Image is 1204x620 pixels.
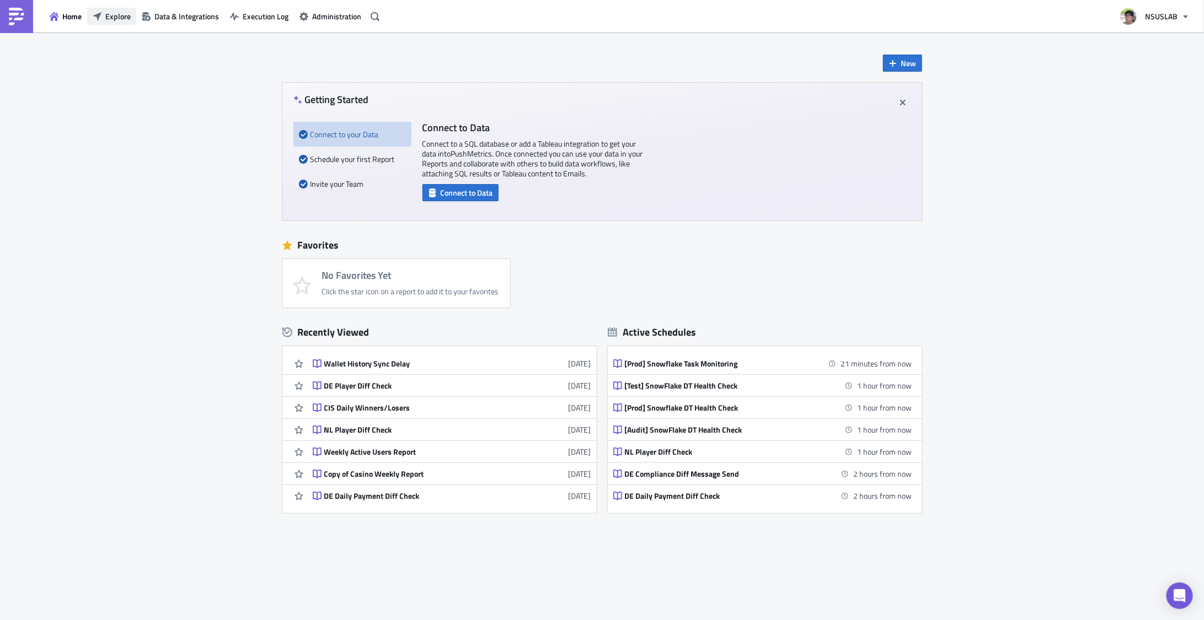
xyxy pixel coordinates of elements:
button: NSUSLAB [1114,4,1196,29]
a: DE Player Diff Check[DATE] [313,375,591,396]
a: Weekly Active Users Report[DATE] [313,441,591,462]
div: Connect to your Data [299,122,406,147]
a: Copy of Casino Weekly Report[DATE] [313,463,591,484]
div: NL Player Diff Check [324,425,517,435]
time: 2025-08-11 15:00 [858,402,912,413]
div: NL Player Diff Check [625,447,818,457]
a: [Prod] Snowflake Task Monitoring21 minutes from now [613,353,912,374]
time: 2025-08-11 15:00 [858,446,912,457]
div: Open Intercom Messenger [1166,583,1193,609]
time: 2025-08-06T04:50:44Z [569,402,591,413]
button: Data & Integrations [136,8,224,25]
span: NSUSLAB [1145,10,1178,22]
div: Wallet History Sync Delay [324,359,517,369]
time: 2025-08-11 15:00 [858,424,912,435]
a: DE Compliance Diff Message Send2 hours from now [613,463,912,484]
h4: Getting Started [293,94,369,105]
div: CIS Daily Winners/Losers [324,403,517,413]
a: DE Daily Payment Diff Check2 hours from now [613,485,912,506]
a: [Test] SnowFlake DT Health Check1 hour from now [613,375,912,396]
time: 2025-07-30T08:07:21Z [569,446,591,457]
button: Explore [87,8,136,25]
div: Copy of Casino Weekly Report [324,469,517,479]
button: Home [44,8,87,25]
div: [Audit] SnowFlake DT Health Check [625,425,818,435]
img: PushMetrics [8,8,25,25]
a: NL Player Diff Check1 hour from now [613,441,912,462]
span: Execution Log [243,10,288,22]
a: [Prod] Snowflake DT Health Check1 hour from now [613,397,912,418]
a: CIS Daily Winners/Losers[DATE] [313,397,591,418]
div: Invite your Team [299,171,406,196]
span: Administration [312,10,361,22]
time: 2025-08-11 15:10 [854,468,912,479]
div: DE Player Diff Check [324,381,517,391]
time: 2025-08-06T06:35:17Z [569,380,591,391]
div: [Prod] Snowflake DT Health Check [625,403,818,413]
h4: Connect to Data [422,122,643,133]
div: [Test] SnowFlake DT Health Check [625,381,818,391]
span: Connect to Data [441,187,493,198]
a: NL Player Diff Check[DATE] [313,419,591,440]
time: 2025-08-11 16:00 [854,490,912,502]
time: 2025-08-08T03:44:36Z [569,358,591,369]
time: 2025-08-11 14:00 [841,358,912,369]
div: DE Daily Payment Diff Check [625,491,818,501]
span: Data & Integrations [154,10,219,22]
button: Connect to Data [422,184,499,201]
p: Connect to a SQL database or add a Tableau integration to get your data into PushMetrics . Once c... [422,139,643,179]
div: Active Schedules [608,326,697,338]
a: DE Daily Payment Diff Check[DATE] [313,485,591,506]
span: Home [62,10,82,22]
button: Administration [294,8,367,25]
img: Avatar [1119,7,1138,26]
div: DE Compliance Diff Message Send [625,469,818,479]
div: Recently Viewed [282,324,597,341]
div: Click the star icon on a report to add it to your favorites [322,287,499,296]
a: Wallet History Sync Delay[DATE] [313,353,591,374]
span: Explore [105,10,131,22]
time: 2025-07-30T08:07:12Z [569,468,591,479]
time: 2025-07-28T08:47:06Z [569,490,591,502]
div: DE Daily Payment Diff Check [324,491,517,501]
h4: No Favorites Yet [322,270,499,281]
a: [Audit] SnowFlake DT Health Check1 hour from now [613,419,912,440]
div: [Prod] Snowflake Task Monitoring [625,359,818,369]
time: 2025-08-11 15:00 [858,380,912,391]
a: Connect to Data [422,186,499,197]
div: Favorites [282,237,922,254]
div: Schedule your first Report [299,147,406,171]
time: 2025-07-30T08:12:53Z [569,424,591,435]
button: Execution Log [224,8,294,25]
span: New [901,57,917,69]
button: New [883,55,922,72]
div: Weekly Active Users Report [324,447,517,457]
